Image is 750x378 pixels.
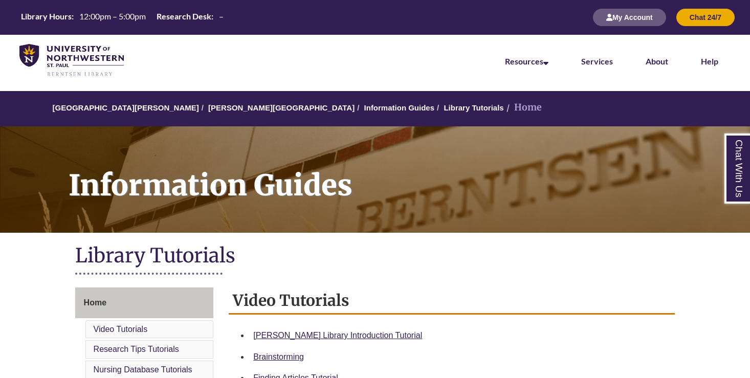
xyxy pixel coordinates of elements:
th: Research Desk: [152,11,215,22]
a: [GEOGRAPHIC_DATA][PERSON_NAME] [53,103,199,112]
a: Services [581,56,613,66]
a: Resources [505,56,548,66]
a: Research Tips Tutorials [94,345,179,353]
table: Hours Today [17,11,228,24]
a: Brainstorming [253,352,304,361]
a: Hours Today [17,11,228,25]
span: – [219,11,224,21]
h1: Library Tutorials [75,243,675,270]
li: Home [504,100,542,115]
h2: Video Tutorials [229,287,675,315]
a: Chat 24/7 [676,13,735,21]
a: Video Tutorials [94,325,148,333]
span: 12:00pm – 5:00pm [79,11,146,21]
img: UNWSP Library Logo [19,44,124,77]
a: Nursing Database Tutorials [94,365,192,374]
a: Library Tutorials [444,103,503,112]
h1: Information Guides [57,126,750,219]
a: About [646,56,668,66]
button: Chat 24/7 [676,9,735,26]
a: [PERSON_NAME][GEOGRAPHIC_DATA] [208,103,355,112]
a: Help [701,56,718,66]
button: My Account [593,9,666,26]
span: Home [84,298,106,307]
a: Home [75,287,214,318]
a: Information Guides [364,103,435,112]
th: Library Hours: [17,11,75,22]
a: [PERSON_NAME] Library Introduction Tutorial [253,331,422,340]
a: My Account [593,13,666,21]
